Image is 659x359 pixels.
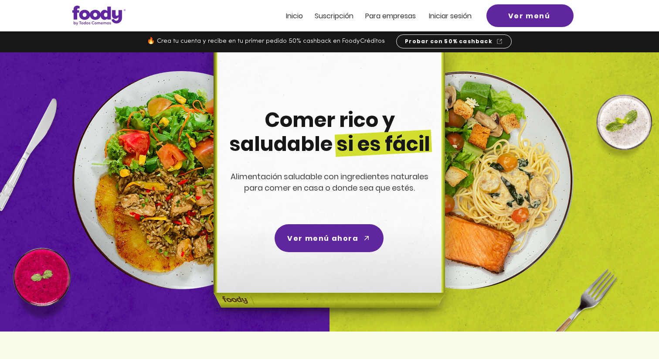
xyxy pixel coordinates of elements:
[315,11,353,21] span: Suscripción
[72,6,126,25] img: Logo_Foody V2.0.0 (3).png
[286,12,303,20] a: Inicio
[486,4,574,27] a: Ver menú
[508,10,550,21] span: Ver menú
[287,233,358,244] span: Ver menú ahora
[429,12,472,20] a: Iniciar sesión
[147,38,385,44] span: 🔥 Crea tu cuenta y recibe en tu primer pedido 50% cashback en FoodyCréditos
[374,11,416,21] span: ra empresas
[315,12,353,20] a: Suscripción
[231,171,428,193] span: Alimentación saludable con ingredientes naturales para comer en casa o donde sea que estés.
[275,224,384,252] a: Ver menú ahora
[72,71,290,289] img: left-dish-compress.png
[365,12,416,20] a: Para empresas
[229,106,430,158] span: Comer rico y saludable si es fácil
[405,38,493,45] span: Probar con 50% cashback
[365,11,374,21] span: Pa
[189,52,466,332] img: headline-center-compress.png
[286,11,303,21] span: Inicio
[429,11,472,21] span: Iniciar sesión
[396,34,512,48] a: Probar con 50% cashback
